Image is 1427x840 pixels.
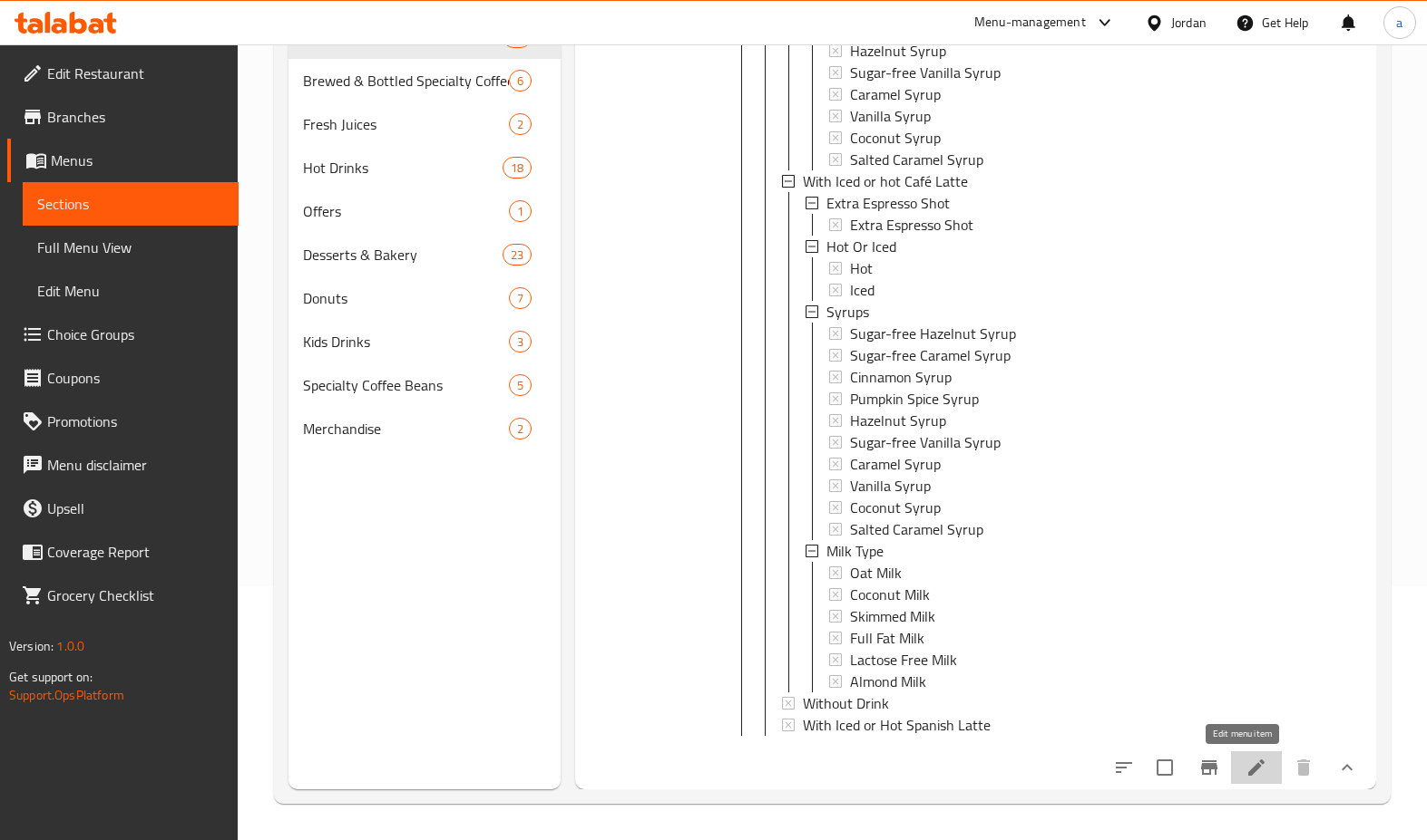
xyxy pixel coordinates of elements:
[23,182,239,226] a: Sections
[7,356,239,400] a: Coupons
[47,63,224,84] span: Edit Restaurant
[850,584,930,605] span: Coconut Milk
[9,665,93,689] span: Get support on:
[23,269,239,313] a: Edit Menu
[850,40,946,62] span: Hazelnut Syrup
[7,487,239,530] a: Upsell
[37,193,224,215] span: Sections
[303,418,509,439] span: Merchandise
[56,634,84,658] span: 1.0.0
[47,106,224,128] span: Branches
[850,453,941,475] span: Caramel Syrup
[510,203,531,220] span: 1
[37,237,224,258] span: Full Menu View
[1102,746,1146,789] button: sort-choices
[850,344,1011,366] span: Sugar-free Caramel Syrup
[850,431,1001,453] span: Sugar-free Vanilla Syrup
[509,374,532,396] div: items
[509,70,532,92] div: items
[850,671,926,692] span: Almond Milk
[303,331,509,352] span: Kids Drinks
[850,410,946,431] span: Hazelnut Syrup
[288,320,561,363] div: Kids Drinks3
[510,116,531,133] span: 2
[1336,757,1358,778] svg: Show Choices
[826,236,896,257] span: Hot Or Iced
[37,280,224,302] span: Edit Menu
[850,388,979,410] span: Pumpkin Spice Syrup
[850,323,1016,344] span: Sugar-free Hazelnut Syrup
[509,287,532,309] div: items
[47,367,224,389] span: Coupons
[850,279,875,301] span: Iced
[850,366,952,388] span: Cinnamon Syrup
[1188,746,1231,789] button: Branch-specific-item
[7,139,239,182] a: Menus
[7,443,239,487] a: Menu disclaimer
[510,333,531,351] span: 3
[7,52,239,95] a: Edit Restaurant
[850,127,941,149] span: Coconut Syrup
[288,233,561,276] div: Desserts & Bakery23
[850,214,973,236] span: Extra Espresso Shot
[510,290,531,307] span: 7
[47,584,224,606] span: Grocery Checklist
[288,59,561,102] div: Brewed & Bottled Specialty Coffee6
[47,497,224,519] span: Upsell
[288,276,561,320] div: Donuts7
[826,540,884,562] span: Milk Type
[7,400,239,443] a: Promotions
[510,377,531,394] span: 5
[826,301,869,323] span: Syrups
[47,323,224,345] span: Choice Groups
[850,518,983,540] span: Salted Caramel Syrup
[803,692,889,714] span: Without Drink
[303,200,509,222] span: Offers
[1325,746,1369,789] button: show more
[288,8,561,458] nav: Menu sections
[303,374,509,396] span: Specialty Coffee Beans
[47,541,224,563] span: Coverage Report
[1282,746,1325,789] button: delete
[850,62,1001,83] span: Sugar-free Vanilla Syrup
[7,530,239,574] a: Coverage Report
[803,170,968,192] span: With Iced or hot Café Latte
[7,574,239,617] a: Grocery Checklist
[7,95,239,139] a: Branches
[288,407,561,450] div: Merchandise2
[9,634,54,658] span: Version:
[503,244,532,266] div: items
[509,331,532,352] div: items
[850,649,957,671] span: Lactose Free Milk
[509,200,532,222] div: items
[303,287,509,309] span: Donuts
[503,157,532,179] div: items
[303,244,502,266] span: Desserts & Bakery
[850,627,924,649] span: Full Fat Milk
[23,226,239,269] a: Full Menu View
[503,159,531,177] span: 18
[850,562,902,584] span: Oat Milk
[303,113,509,135] span: Fresh Juices
[7,313,239,356] a: Choice Groups
[850,475,931,497] span: Vanilla Syrup
[303,157,502,179] span: Hot Drinks
[803,714,991,736] span: With Iced or Hot Spanish Latte
[509,113,532,135] div: items
[850,83,941,105] span: Caramel Syrup
[47,454,224,476] span: Menu disclaimer
[303,70,509,92] div: Brewed & Bottled Specialty Coffee
[9,683,124,707] a: Support.OpsPlatform
[850,257,873,279] span: Hot
[1171,13,1207,33] div: Jordan
[850,105,931,127] span: Vanilla Syrup
[850,605,935,627] span: Skimmed Milk
[288,189,561,233] div: Offers1
[850,497,941,518] span: Coconut Syrup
